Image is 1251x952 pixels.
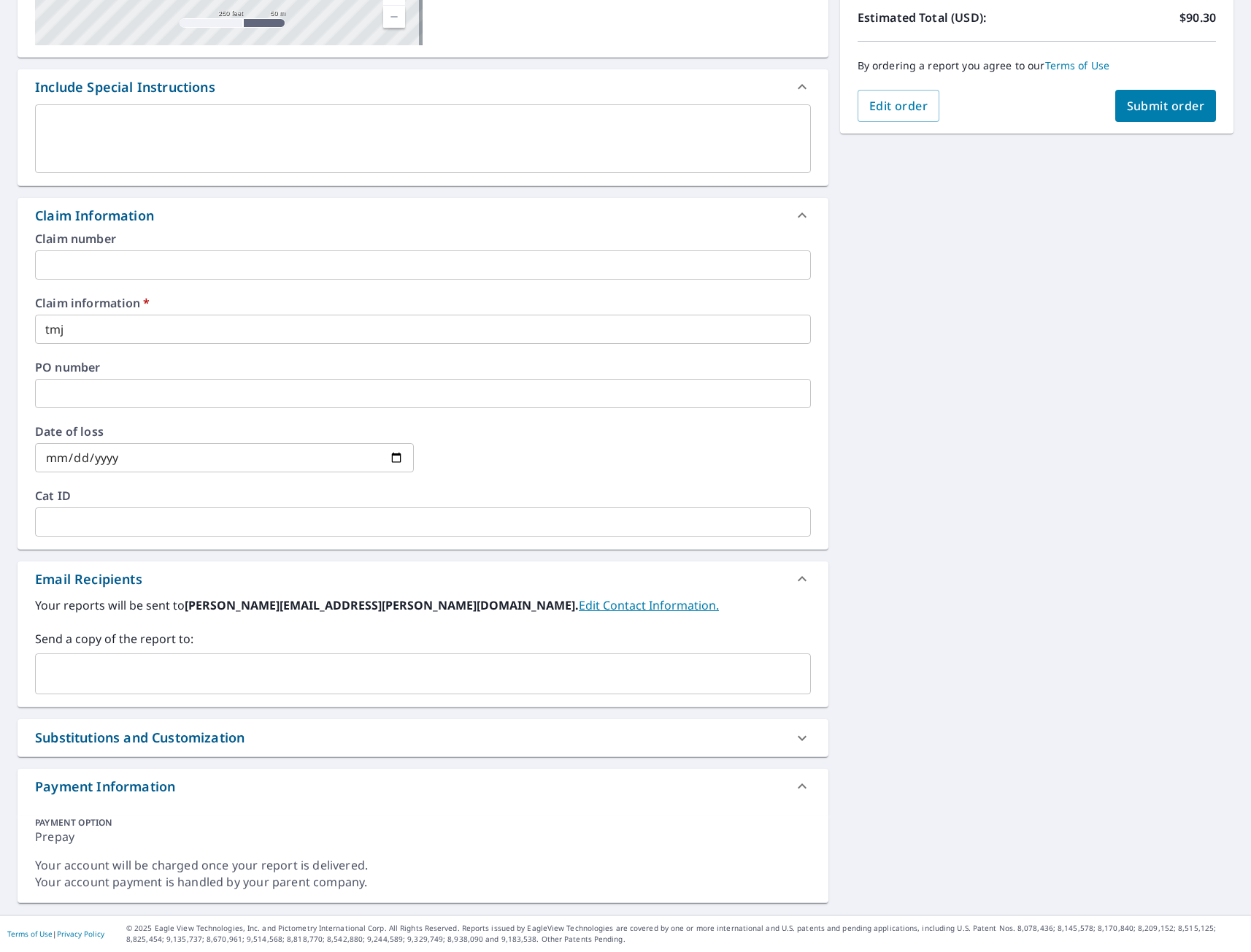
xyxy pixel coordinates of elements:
div: PAYMENT OPTION [35,816,811,829]
div: Your account payment is handled by your parent company. [35,874,811,891]
p: © 2025 Eagle View Technologies, Inc. and Pictometry International Corp. All Rights Reserved. Repo... [126,923,1244,945]
label: Your reports will be sent to [35,596,811,614]
label: Date of loss [35,426,414,437]
div: Claim Information [35,206,154,226]
p: $90.30 [1179,9,1216,26]
div: Payment Information [18,769,828,804]
span: Edit order [869,98,928,114]
p: Estimated Total (USD): [858,9,1037,26]
div: Include Special Instructions [35,77,215,97]
b: [PERSON_NAME][EMAIL_ADDRESS][PERSON_NAME][DOMAIN_NAME]. [185,597,579,613]
a: Terms of Use [1045,58,1110,72]
div: Payment Information [35,777,175,796]
a: Terms of Use [7,929,53,939]
div: Claim Information [18,198,828,233]
a: EditContactInfo [579,597,719,613]
div: Include Special Instructions [18,69,828,104]
label: Cat ID [35,490,811,502]
label: Claim number [35,233,811,245]
label: PO number [35,361,811,373]
p: By ordering a report you agree to our [858,59,1216,72]
button: Submit order [1115,90,1217,122]
div: Email Recipients [18,561,828,596]
div: Your account will be charged once your report is delivered. [35,857,811,874]
div: Email Recipients [35,569,142,589]
div: Substitutions and Customization [35,728,245,748]
div: Substitutions and Customization [18,719,828,756]
p: | [7,929,104,938]
label: Claim information [35,297,811,309]
a: Privacy Policy [57,929,104,939]
a: Current Level 17, Zoom Out [383,6,405,28]
span: Submit order [1127,98,1205,114]
button: Edit order [858,90,940,122]
label: Send a copy of the report to: [35,630,811,648]
div: Prepay [35,829,811,857]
